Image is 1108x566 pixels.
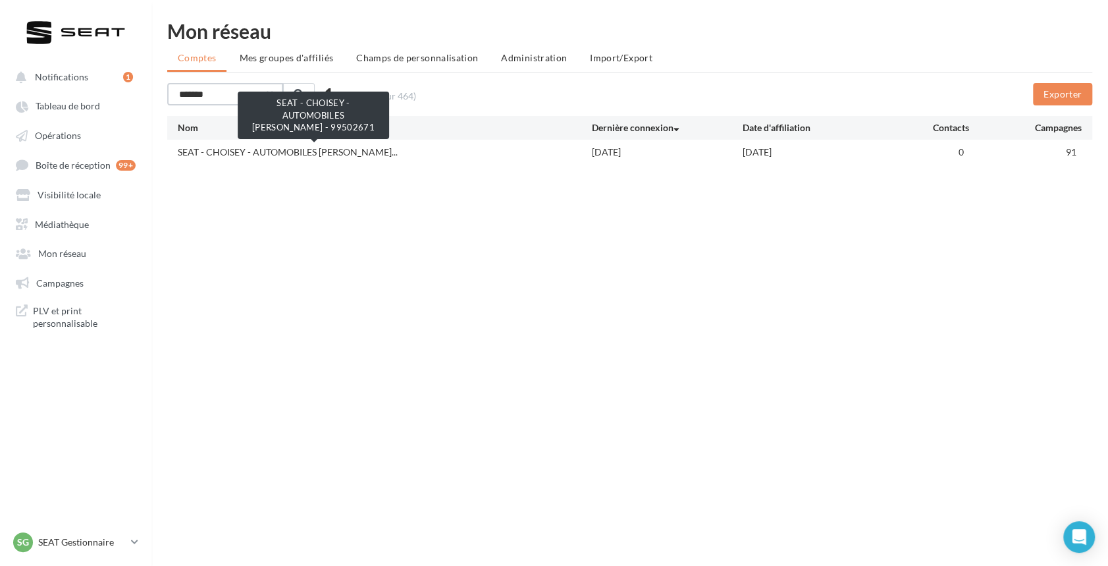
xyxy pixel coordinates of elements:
[325,84,333,104] span: 1
[338,88,378,102] span: compte
[8,94,144,117] a: Tableau de bord
[968,121,1082,134] div: Campagnes
[8,270,144,294] a: Campagnes
[35,130,81,141] span: Opérations
[123,72,133,82] div: 1
[590,52,652,63] span: Import/Export
[17,536,29,549] span: SG
[38,248,86,259] span: Mon réseau
[36,159,111,171] span: Boîte de réception
[958,146,963,157] span: 0
[380,90,416,101] span: (sur 464)
[38,536,126,549] p: SEAT Gestionnaire
[36,101,100,112] span: Tableau de bord
[11,530,141,555] a: SG SEAT Gestionnaire
[167,21,1092,41] div: Mon réseau
[33,304,136,330] span: PLV et print personnalisable
[238,92,389,139] div: SEAT - CHOISEY - AUTOMOBILES [PERSON_NAME] - 99502671
[178,121,592,134] div: Nom
[36,277,84,288] span: Campagnes
[116,160,136,171] div: 99+
[239,52,333,63] span: Mes groupes d'affiliés
[8,65,138,88] button: Notifications 1
[592,146,743,159] div: [DATE]
[592,121,743,134] div: Dernière connexion
[356,52,478,63] span: Champs de personnalisation
[1033,83,1092,105] button: Exporter
[38,189,101,200] span: Visibilité locale
[1066,146,1076,157] span: 91
[501,52,567,63] span: Administration
[8,241,144,264] a: Mon réseau
[8,299,144,335] a: PLV et print personnalisable
[35,218,89,229] span: Médiathèque
[1063,521,1095,553] div: Open Intercom Messenger
[743,146,893,159] div: [DATE]
[893,121,968,134] div: Contacts
[743,121,893,134] div: Date d'affiliation
[35,71,88,82] span: Notifications
[8,123,144,147] a: Opérations
[178,146,398,159] span: SEAT - CHOISEY - AUTOMOBILES [PERSON_NAME]...
[8,152,144,177] a: Boîte de réception 99+
[8,182,144,206] a: Visibilité locale
[8,212,144,235] a: Médiathèque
